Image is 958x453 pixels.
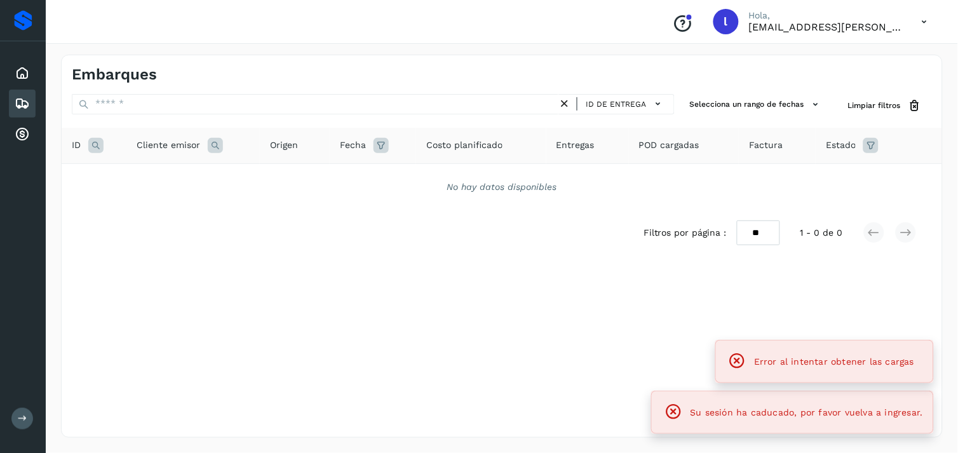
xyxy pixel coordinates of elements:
span: Filtros por página : [644,226,727,240]
span: Error al intentar obtener las cargas [754,356,914,367]
button: Limpiar filtros [838,94,932,118]
span: 1 - 0 de 0 [800,226,843,240]
span: Origen [270,139,298,152]
span: Fecha [340,139,366,152]
button: Selecciona un rango de fechas [685,94,828,115]
span: Costo planificado [426,139,503,152]
span: Factura [749,139,783,152]
span: Cliente emisor [137,139,200,152]
h4: Embarques [72,65,157,84]
span: Estado [826,139,856,152]
span: Limpiar filtros [848,100,901,111]
span: ID de entrega [586,98,647,110]
div: Embarques [9,90,36,118]
span: Entregas [557,139,595,152]
span: Su sesión ha caducado, por favor vuelva a ingresar. [691,407,923,417]
div: No hay datos disponibles [78,180,926,194]
p: Hola, [749,10,901,21]
button: ID de entrega [583,95,669,113]
span: ID [72,139,81,152]
div: Cuentas por cobrar [9,120,36,148]
span: POD cargadas [639,139,699,152]
div: Inicio [9,59,36,87]
p: lauraamalia.castillo@xpertal.com [749,21,901,33]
